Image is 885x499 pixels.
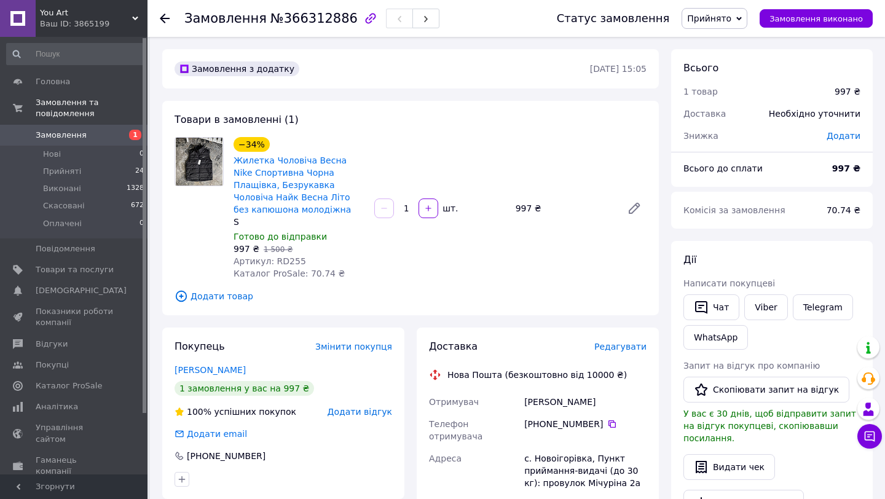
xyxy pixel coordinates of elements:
div: S [234,216,364,228]
span: Замовлення [184,11,267,26]
span: Показники роботи компанії [36,306,114,328]
button: Чат з покупцем [857,424,882,449]
span: Оплачені [43,218,82,229]
span: Товари та послуги [36,264,114,275]
button: Замовлення виконано [760,9,873,28]
div: [PERSON_NAME] [522,391,649,413]
span: 24 [135,166,144,177]
button: Чат [683,294,739,320]
span: Покупець [175,340,225,352]
div: шт. [439,202,459,214]
span: You Art [40,7,132,18]
span: 1328 [127,183,144,194]
span: Доставка [429,340,478,352]
span: 997 ₴ [234,244,259,254]
div: [PHONE_NUMBER] [186,450,267,462]
div: Повернутися назад [160,12,170,25]
span: Змінити покупця [315,342,392,352]
span: 672 [131,200,144,211]
span: Аналітика [36,401,78,412]
a: Жилетка Чоловіча Весна Nike Спортивна Чорна Плащівка, Безрукавка Чоловіча Найк Весна Літо без кап... [234,155,351,214]
time: [DATE] 15:05 [590,64,647,74]
span: Замовлення виконано [769,14,863,23]
span: Адреса [429,454,462,463]
span: 1 500 ₴ [264,245,293,254]
span: 1 [129,130,141,140]
span: Готово до відправки [234,232,327,242]
button: Видати чек [683,454,775,480]
span: Запит на відгук про компанію [683,361,820,371]
span: Відгуки [36,339,68,350]
span: 0 [140,149,144,160]
span: Редагувати [594,342,647,352]
span: Товари в замовленні (1) [175,114,299,125]
span: Всього [683,62,718,74]
span: 0 [140,218,144,229]
div: Нова Пошта (безкоштовно від 10000 ₴) [444,369,630,381]
span: №366312886 [270,11,358,26]
span: Комісія за замовлення [683,205,785,215]
span: Покупці [36,360,69,371]
span: Повідомлення [36,243,95,254]
button: Скопіювати запит на відгук [683,377,849,403]
span: Скасовані [43,200,85,211]
span: Доставка [683,109,726,119]
span: 100% [187,407,211,417]
span: Замовлення та повідомлення [36,97,147,119]
span: Гаманець компанії [36,455,114,477]
span: Управління сайтом [36,422,114,444]
span: Нові [43,149,61,160]
span: Отримувач [429,397,479,407]
div: Необхідно уточнити [761,100,868,127]
div: Ваш ID: 3865199 [40,18,147,29]
span: 1 товар [683,87,718,96]
span: Дії [683,254,696,265]
a: Viber [744,294,787,320]
a: Редагувати [622,196,647,221]
span: Каталог ProSale: 70.74 ₴ [234,269,345,278]
div: Замовлення з додатку [175,61,299,76]
span: Додати товар [175,289,647,303]
input: Пошук [6,43,145,65]
div: с. Новоігорівка, Пункт приймання-видачі (до 30 кг): провулок Мічуріна 2а [522,447,649,494]
div: Додати email [173,428,248,440]
span: У вас є 30 днів, щоб відправити запит на відгук покупцеві, скопіювавши посилання. [683,409,856,443]
div: Додати email [186,428,248,440]
div: 1 замовлення у вас на 997 ₴ [175,381,314,396]
span: Телефон отримувача [429,419,482,441]
img: Жилетка Чоловіча Весна Nike Спортивна Чорна Плащівка, Безрукавка Чоловіча Найк Весна Літо без кап... [176,138,222,186]
a: Telegram [793,294,853,320]
span: Знижка [683,131,718,141]
span: Артикул: RD255 [234,256,306,266]
div: −34% [234,137,270,152]
span: Прийняті [43,166,81,177]
a: [PERSON_NAME] [175,365,246,375]
span: Головна [36,76,70,87]
span: Прийнято [687,14,731,23]
div: 997 ₴ [511,200,617,217]
span: Додати [827,131,860,141]
span: [DEMOGRAPHIC_DATA] [36,285,127,296]
div: 997 ₴ [835,85,860,98]
span: Виконані [43,183,81,194]
span: 70.74 ₴ [827,205,860,215]
b: 997 ₴ [832,163,860,173]
span: Всього до сплати [683,163,763,173]
span: Додати відгук [328,407,392,417]
a: WhatsApp [683,325,748,350]
div: успішних покупок [175,406,296,418]
span: Замовлення [36,130,87,141]
div: Статус замовлення [557,12,670,25]
span: Каталог ProSale [36,380,102,391]
div: [PHONE_NUMBER] [524,418,647,430]
span: Написати покупцеві [683,278,775,288]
